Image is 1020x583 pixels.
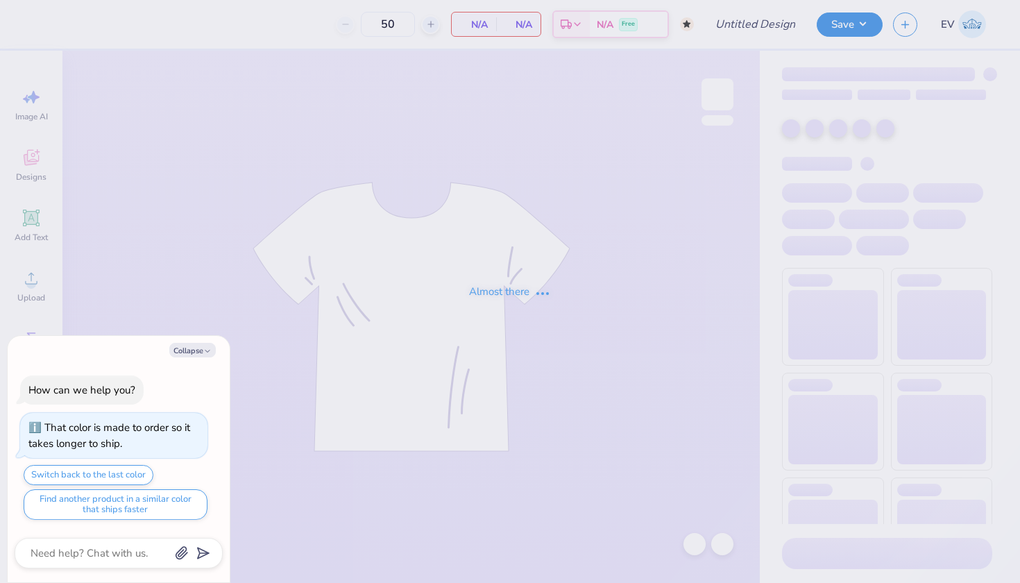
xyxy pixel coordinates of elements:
[24,465,153,485] button: Switch back to the last color
[28,383,135,397] div: How can we help you?
[28,421,190,450] div: That color is made to order so it takes longer to ship.
[24,489,207,520] button: Find another product in a similar color that ships faster
[469,284,551,300] div: Almost there
[169,343,216,357] button: Collapse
